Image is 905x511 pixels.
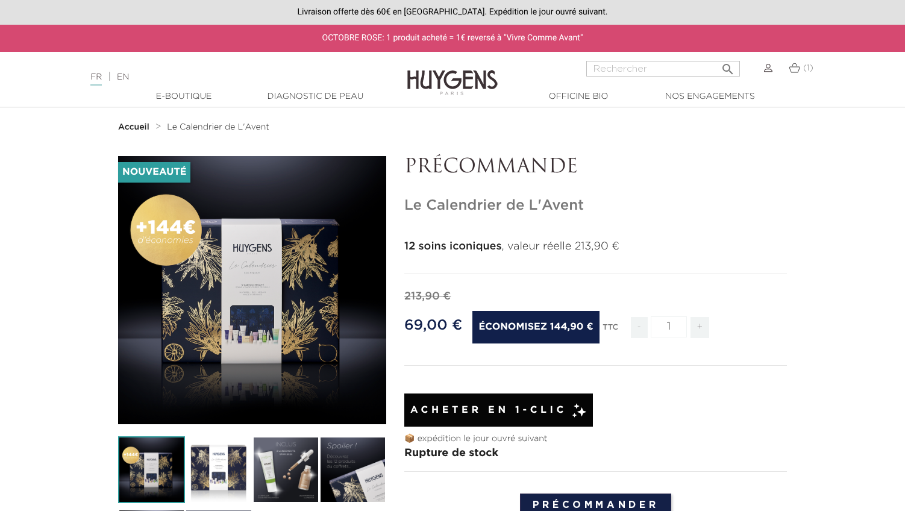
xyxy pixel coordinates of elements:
span: 213,90 € [404,291,451,302]
input: Rechercher [586,61,740,77]
h1: Le Calendrier de L'Avent [404,197,787,215]
a: Le Calendrier de L'Avent [167,122,269,132]
p: , valeur réelle 213,90 € [404,239,787,255]
a: Nos engagements [650,90,770,103]
strong: 12 soins iconiques [404,241,501,252]
strong: Accueil [118,123,149,131]
button:  [717,57,739,74]
span: (1) [803,64,813,72]
a: Officine Bio [518,90,639,103]
a: EN [117,73,129,81]
span: + [690,317,710,338]
input: Quantité [651,316,687,337]
img: Le Calendrier de L'Avent [118,436,185,503]
a: E-Boutique [124,90,244,103]
a: Accueil [118,122,152,132]
span: Économisez 144,90 € [472,311,599,343]
span: - [631,317,648,338]
p: PRÉCOMMANDE [404,156,787,179]
a: FR [90,73,102,86]
div: | [84,70,368,84]
li: Nouveauté [118,162,190,183]
p: 📦 expédition le jour ouvré suivant [404,433,787,445]
span: Rupture de stock [404,448,498,459]
a: (1) [789,63,813,73]
a: Diagnostic de peau [255,90,375,103]
span: 69,00 € [404,318,462,333]
div: TTC [603,315,618,347]
img: Huygens [407,51,498,97]
i:  [721,58,735,73]
span: Le Calendrier de L'Avent [167,123,269,131]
